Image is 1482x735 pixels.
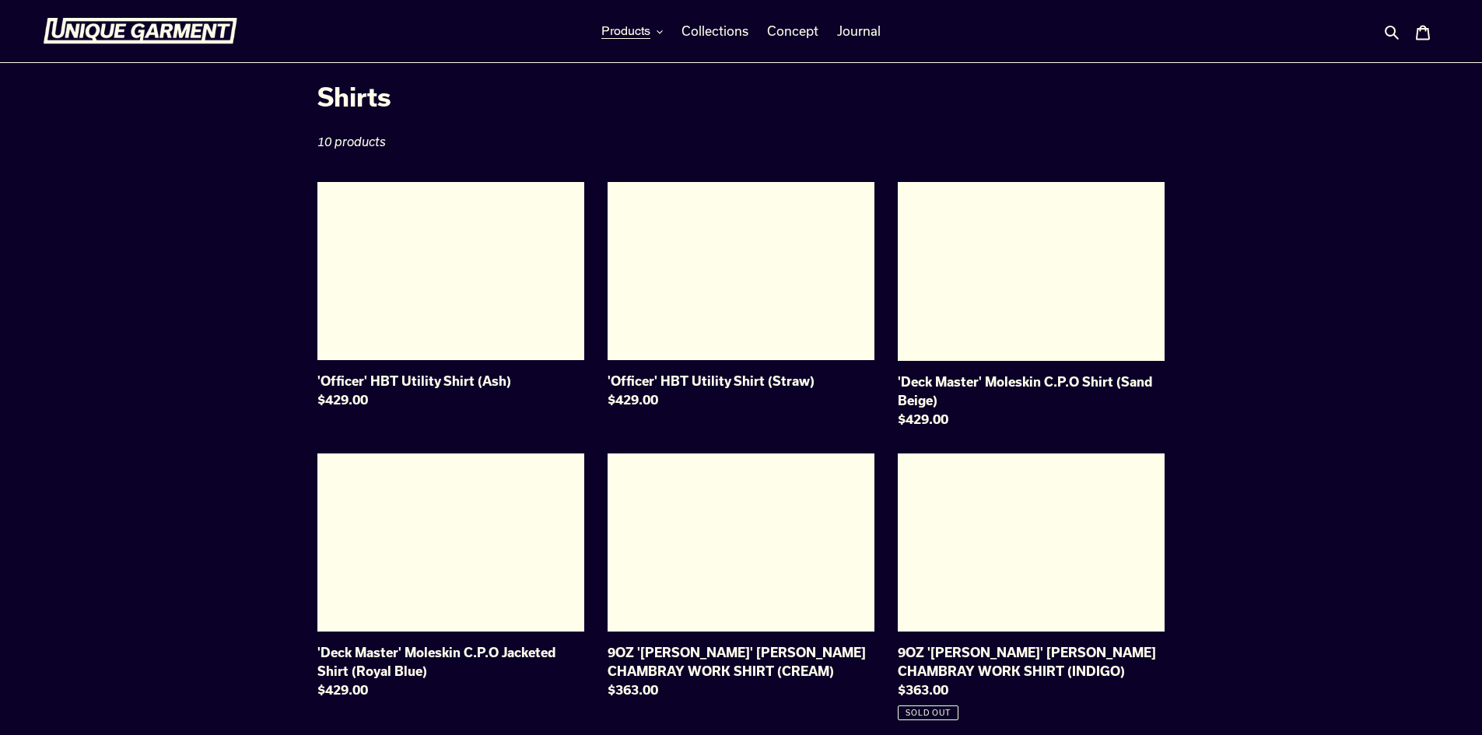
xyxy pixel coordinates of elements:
[594,19,671,43] button: Products
[829,19,888,43] a: Journal
[837,23,881,39] span: Journal
[601,23,650,39] span: Products
[759,19,826,43] a: Concept
[317,135,386,149] span: 10 products
[674,19,756,43] a: Collections
[767,23,818,39] span: Concept
[43,18,237,44] img: Unique Garment
[681,23,748,39] span: Collections
[317,82,391,111] span: Shirts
